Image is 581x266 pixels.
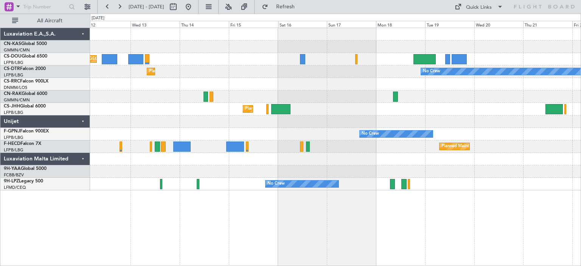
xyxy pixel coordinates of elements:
[4,129,49,134] a: F-GPNJFalcon 900EX
[327,21,376,28] div: Sun 17
[425,21,474,28] div: Tue 19
[4,54,22,59] span: CS-DOU
[129,3,164,10] span: [DATE] - [DATE]
[4,92,22,96] span: CN-RAK
[8,15,82,27] button: All Aircraft
[4,129,20,134] span: F-GPNJ
[4,172,24,178] a: FCBB/BZV
[4,166,21,171] span: 9H-YAA
[466,4,492,11] div: Quick Links
[149,66,188,77] div: Planned Maint Sofia
[362,128,379,140] div: No Crew
[4,85,27,90] a: DNMM/LOS
[4,104,20,109] span: CS-JHH
[4,179,43,184] a: 9H-LPZLegacy 500
[4,42,47,46] a: CN-KASGlobal 5000
[4,104,46,109] a: CS-JHHGlobal 6000
[20,18,80,23] span: All Aircraft
[441,141,561,152] div: Planned Maint [GEOGRAPHIC_DATA] ([GEOGRAPHIC_DATA])
[4,79,20,84] span: CS-RRC
[4,42,21,46] span: CN-KAS
[4,110,23,115] a: LFPB/LBG
[278,21,327,28] div: Sat 16
[180,21,229,28] div: Thu 14
[92,15,104,22] div: [DATE]
[229,21,278,28] div: Fri 15
[23,1,67,12] input: Trip Number
[82,21,131,28] div: Tue 12
[4,47,30,53] a: GMMN/CMN
[4,185,26,190] a: LFMD/CEQ
[258,1,304,13] button: Refresh
[4,179,19,184] span: 9H-LPZ
[4,142,20,146] span: F-HECD
[4,67,46,71] a: CS-DTRFalcon 2000
[245,103,364,115] div: Planned Maint [GEOGRAPHIC_DATA] ([GEOGRAPHIC_DATA])
[130,21,180,28] div: Wed 13
[523,21,572,28] div: Thu 21
[4,147,23,153] a: LFPB/LBG
[4,142,41,146] a: F-HECDFalcon 7X
[474,21,524,28] div: Wed 20
[4,166,47,171] a: 9H-YAAGlobal 5000
[4,79,48,84] a: CS-RRCFalcon 900LX
[4,92,47,96] a: CN-RAKGlobal 6000
[4,135,23,140] a: LFPB/LBG
[4,67,20,71] span: CS-DTR
[451,1,507,13] button: Quick Links
[267,178,285,190] div: No Crew
[4,72,23,78] a: LFPB/LBG
[423,66,440,77] div: No Crew
[376,21,425,28] div: Mon 18
[270,4,301,9] span: Refresh
[4,54,47,59] a: CS-DOUGlobal 6500
[4,97,30,103] a: GMMN/CMN
[4,60,23,65] a: LFPB/LBG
